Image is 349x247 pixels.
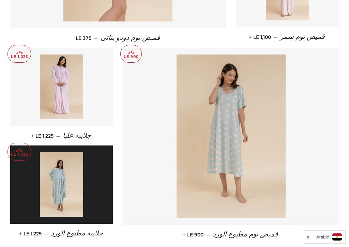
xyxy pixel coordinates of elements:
[10,28,226,48] a: قميص نوم دودو بناتى — LE 375
[121,45,141,63] p: وفر LE 900
[101,34,160,42] span: قميص نوم دودو بناتى
[20,231,42,237] span: LE 1,225
[274,34,277,40] span: —
[236,27,339,47] a: قميص نوم سمر — LE 1,100
[280,33,325,41] span: قميص نوم سمر
[56,133,60,139] span: —
[10,126,113,145] a: جلابيه عليا — LE 1,225
[213,231,278,238] span: قميص نوم مطبوع الورد
[250,34,271,40] span: LE 1,100
[10,224,113,243] a: جلابيه مطبوع الورد — LE 1,225
[316,235,329,239] i: Arabic
[32,133,54,139] span: LE 1,225
[76,35,91,41] span: LE 375
[44,231,48,237] span: —
[184,232,203,238] span: LE 900
[8,45,31,63] p: وفر LE 1,225
[206,232,210,238] span: —
[51,230,103,237] span: جلابيه مطبوع الورد
[307,233,342,241] a: Arabic
[123,225,339,244] a: قميص نوم مطبوع الورد — LE 900
[8,143,31,160] p: وفر LE 1,225
[63,132,91,139] span: جلابيه عليا
[94,35,98,41] span: —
